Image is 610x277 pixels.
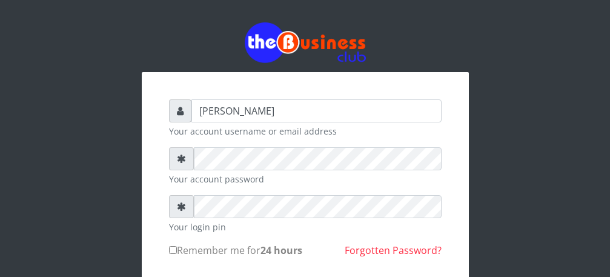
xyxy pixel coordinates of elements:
input: Username or email address [191,99,442,122]
b: 24 hours [260,244,302,257]
label: Remember me for [169,243,302,258]
a: Forgotten Password? [345,244,442,257]
small: Your account username or email address [169,125,442,138]
small: Your account password [169,173,442,185]
input: Remember me for24 hours [169,246,177,254]
small: Your login pin [169,221,442,233]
